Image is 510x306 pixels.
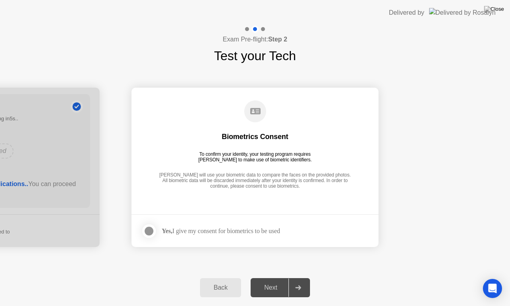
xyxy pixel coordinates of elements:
div: Open Intercom Messenger [483,279,502,298]
b: Step 2 [268,36,287,43]
strong: Yes, [162,228,172,234]
div: Next [253,284,288,291]
div: Back [202,284,239,291]
button: Back [200,278,241,297]
h1: Test your Tech [214,46,296,65]
div: I give my consent for biometrics to be used [162,227,280,235]
button: Next [251,278,310,297]
div: To confirm your identity, your testing program requires [PERSON_NAME] to make use of biometric id... [195,151,315,163]
div: Delivered by [389,8,424,18]
div: [PERSON_NAME] will use your biometric data to compare the faces on the provided photos. All biome... [157,172,353,190]
div: Biometrics Consent [222,132,288,141]
img: Delivered by Rosalyn [429,8,496,17]
img: Close [484,6,504,12]
h4: Exam Pre-flight: [223,35,287,44]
